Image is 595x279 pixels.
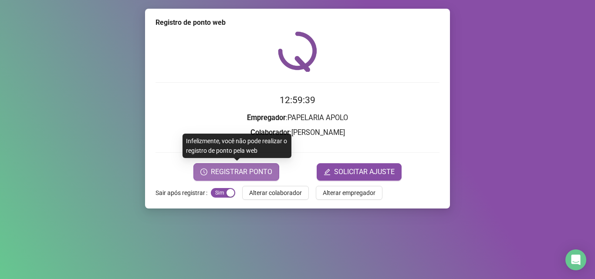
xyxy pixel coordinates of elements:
[280,95,315,105] time: 12:59:39
[278,31,317,72] img: QRPoint
[323,188,375,198] span: Alterar empregador
[211,167,272,177] span: REGISTRAR PONTO
[316,186,382,200] button: Alterar empregador
[242,186,309,200] button: Alterar colaborador
[200,168,207,175] span: clock-circle
[317,163,402,181] button: editSOLICITAR AJUSTE
[156,112,439,124] h3: : PAPELARIA APOLO
[156,186,211,200] label: Sair após registrar
[156,127,439,138] h3: : [PERSON_NAME]
[183,134,291,158] div: Infelizmente, você não pode realizar o registro de ponto pela web
[565,249,586,270] div: Open Intercom Messenger
[193,163,279,181] button: REGISTRAR PONTO
[156,17,439,28] div: Registro de ponto web
[324,168,331,175] span: edit
[247,114,286,122] strong: Empregador
[250,128,290,137] strong: Colaborador
[249,188,302,198] span: Alterar colaborador
[334,167,395,177] span: SOLICITAR AJUSTE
